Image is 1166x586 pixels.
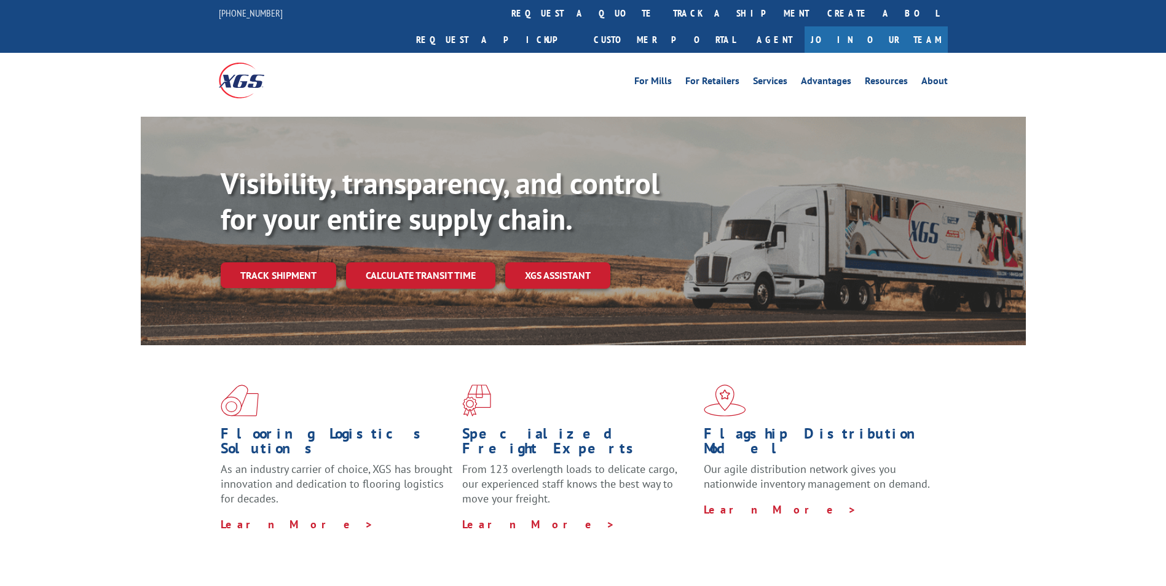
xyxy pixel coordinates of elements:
p: From 123 overlength loads to delicate cargo, our experienced staff knows the best way to move you... [462,462,695,517]
h1: Specialized Freight Experts [462,426,695,462]
a: Join Our Team [805,26,948,53]
a: Services [753,76,787,90]
a: Learn More > [462,517,615,531]
b: Visibility, transparency, and control for your entire supply chain. [221,164,660,238]
a: Customer Portal [585,26,744,53]
a: XGS ASSISTANT [505,262,610,289]
a: [PHONE_NUMBER] [219,7,283,19]
a: Learn More > [221,517,374,531]
a: Calculate transit time [346,262,495,289]
img: xgs-icon-flagship-distribution-model-red [704,385,746,416]
img: xgs-icon-total-supply-chain-intelligence-red [221,385,259,416]
a: Track shipment [221,262,336,288]
span: As an industry carrier of choice, XGS has brought innovation and dedication to flooring logistics... [221,462,452,506]
a: Advantages [801,76,851,90]
h1: Flooring Logistics Solutions [221,426,453,462]
span: Our agile distribution network gives you nationwide inventory management on demand. [704,462,930,491]
img: xgs-icon-focused-on-flooring-red [462,385,491,416]
a: For Retailers [685,76,739,90]
a: Resources [865,76,908,90]
h1: Flagship Distribution Model [704,426,936,462]
a: Request a pickup [407,26,585,53]
a: Agent [744,26,805,53]
a: Learn More > [704,502,857,517]
a: For Mills [634,76,672,90]
a: About [921,76,948,90]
